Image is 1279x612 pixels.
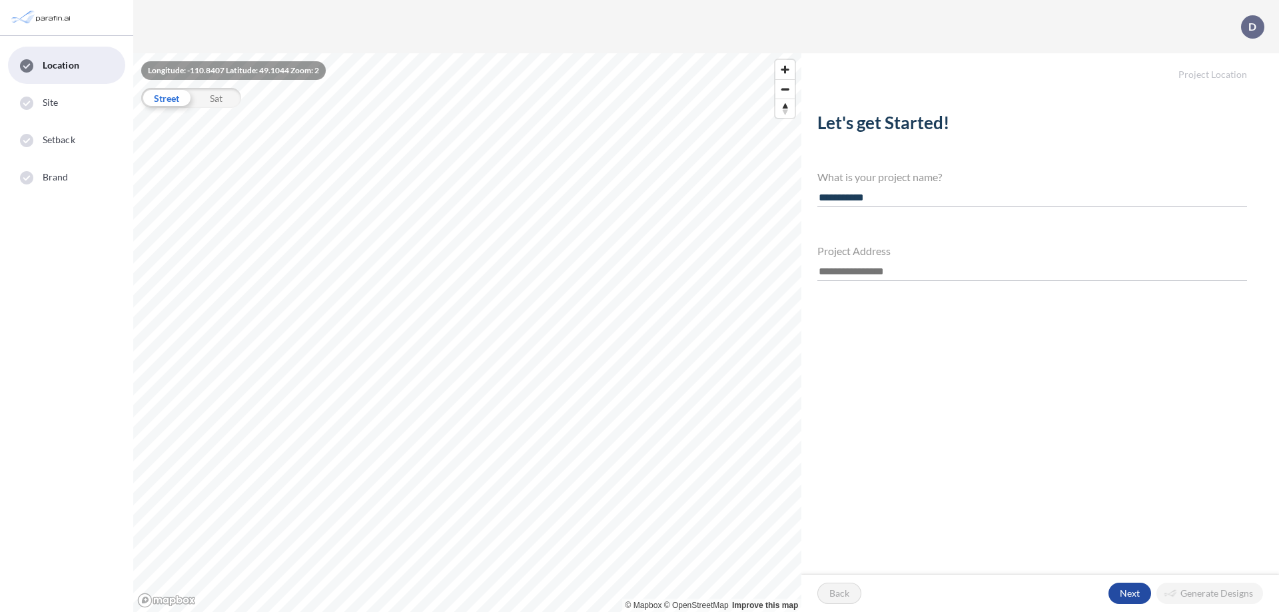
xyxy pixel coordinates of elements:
[43,59,79,72] span: Location
[141,88,191,108] div: Street
[191,88,241,108] div: Sat
[141,61,326,80] div: Longitude: -110.8407 Latitude: 49.1044 Zoom: 2
[817,244,1247,257] h4: Project Address
[133,53,801,612] canvas: Map
[1108,583,1151,604] button: Next
[775,80,795,99] span: Zoom out
[775,60,795,79] button: Zoom in
[732,601,798,610] a: Improve this map
[801,53,1279,81] h5: Project Location
[137,593,196,608] a: Mapbox homepage
[817,170,1247,183] h4: What is your project name?
[1248,21,1256,33] p: D
[664,601,729,610] a: OpenStreetMap
[43,133,75,147] span: Setback
[1120,587,1140,600] p: Next
[817,113,1247,139] h2: Let's get Started!
[775,79,795,99] button: Zoom out
[775,99,795,118] button: Reset bearing to north
[43,170,69,184] span: Brand
[626,601,662,610] a: Mapbox
[10,5,75,30] img: Parafin
[43,96,58,109] span: Site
